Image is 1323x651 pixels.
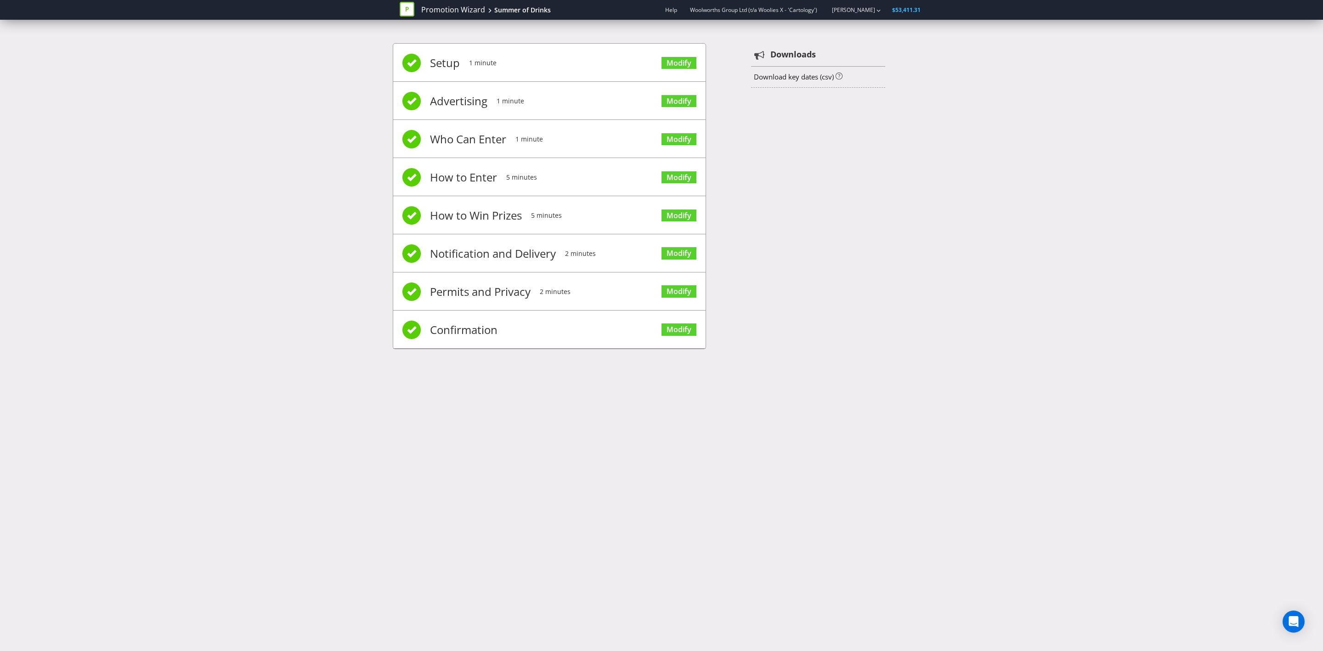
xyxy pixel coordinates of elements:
[661,95,696,108] a: Modify
[430,311,498,348] span: Confirmation
[497,83,524,119] span: 1 minute
[430,197,522,234] span: How to Win Prizes
[754,72,834,81] a: Download key dates (csv)
[494,6,551,15] div: Summer of Drinks
[531,197,562,234] span: 5 minutes
[892,6,921,14] span: $53,411.31
[430,159,497,196] span: How to Enter
[430,235,556,272] span: Notification and Delivery
[430,45,460,81] span: Setup
[430,273,531,310] span: Permits and Privacy
[661,171,696,184] a: Modify
[661,57,696,69] a: Modify
[770,49,816,61] strong: Downloads
[661,323,696,336] a: Modify
[1283,611,1305,633] div: Open Intercom Messenger
[540,273,571,310] span: 2 minutes
[430,83,487,119] span: Advertising
[469,45,497,81] span: 1 minute
[823,6,875,14] a: [PERSON_NAME]
[661,247,696,260] a: Modify
[661,285,696,298] a: Modify
[421,5,485,15] a: Promotion Wizard
[565,235,596,272] span: 2 minutes
[661,209,696,222] a: Modify
[754,50,765,60] tspan: 
[661,133,696,146] a: Modify
[506,159,537,196] span: 5 minutes
[430,121,506,158] span: Who Can Enter
[665,6,677,14] a: Help
[690,6,817,14] span: Woolworths Group Ltd (t/a Woolies X - 'Cartology')
[515,121,543,158] span: 1 minute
